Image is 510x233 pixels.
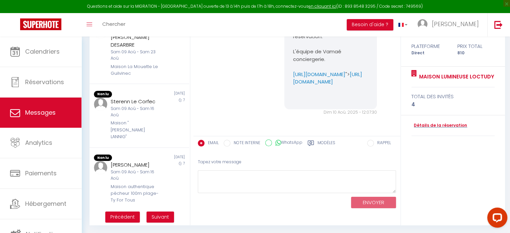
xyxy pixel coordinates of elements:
[111,49,160,62] div: Sam 09 Aoû - Sam 23 Aoû
[111,106,160,118] div: Sam 09 Aoû - Sam 16 Aoû
[411,101,495,109] div: 4
[183,161,185,166] span: 7
[139,155,189,161] div: [DATE]
[25,169,57,177] span: Paiements
[374,140,391,147] label: RAPPEL
[494,20,503,29] img: logout
[25,78,64,86] span: Réservations
[198,154,396,170] div: Tapez votre message
[105,212,140,223] button: Previous
[293,71,345,78] a: [URL][DOMAIN_NAME]
[111,161,160,169] div: [PERSON_NAME]
[412,13,487,37] a: ... [PERSON_NAME]
[111,98,160,106] div: Sterenn Le Corfec
[139,91,189,98] div: [DATE]
[293,41,369,63] p: L'équipe de Vamaé conciergerie.
[284,109,377,116] div: Dim 10 Aoû. 2025 - 12:07:30
[147,212,174,223] button: Next
[432,20,479,28] span: [PERSON_NAME]
[351,197,396,209] button: ENVOYER
[318,140,335,148] label: Modèles
[482,205,510,233] iframe: LiveChat chat widget
[453,42,499,50] div: Prix total
[205,140,219,147] label: EMAIL
[347,19,393,31] button: Besoin d'aide ?
[94,155,112,161] span: Non lu
[25,108,56,117] span: Messages
[97,13,130,37] a: Chercher
[230,140,260,147] label: NOTE INTERNE
[293,63,369,86] p: ">
[25,199,66,208] span: Hébergement
[293,71,362,85] a: [URL][DOMAIN_NAME]
[111,120,160,140] div: Maison "[PERSON_NAME] LANNIG"
[110,214,135,220] span: Précédent
[111,183,160,204] div: Maison authentique pêcheur 100m plage-Ty For Tous
[411,122,467,129] a: Détails de la réservation
[272,139,302,147] label: WhatsApp
[407,50,453,56] div: Direct
[111,25,160,49] div: [PERSON_NAME] & [PERSON_NAME] DESARBRE
[407,42,453,50] div: Plateforme
[20,18,61,30] img: Super Booking
[152,214,169,220] span: Suivant
[94,161,107,174] img: ...
[111,63,160,77] div: Maison La Mouette Le Guilvinec
[94,91,112,98] span: Non lu
[111,169,160,182] div: Sam 09 Aoû - Sam 16 Aoû
[94,98,107,111] img: ...
[102,20,125,27] span: Chercher
[25,138,52,147] span: Analytics
[308,3,336,9] a: en cliquant ici
[453,50,499,56] div: 810
[183,98,185,103] span: 7
[417,73,494,81] a: Maison lumineuse Loctudy
[411,93,495,101] div: total des invités
[25,47,60,56] span: Calendriers
[417,19,428,29] img: ...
